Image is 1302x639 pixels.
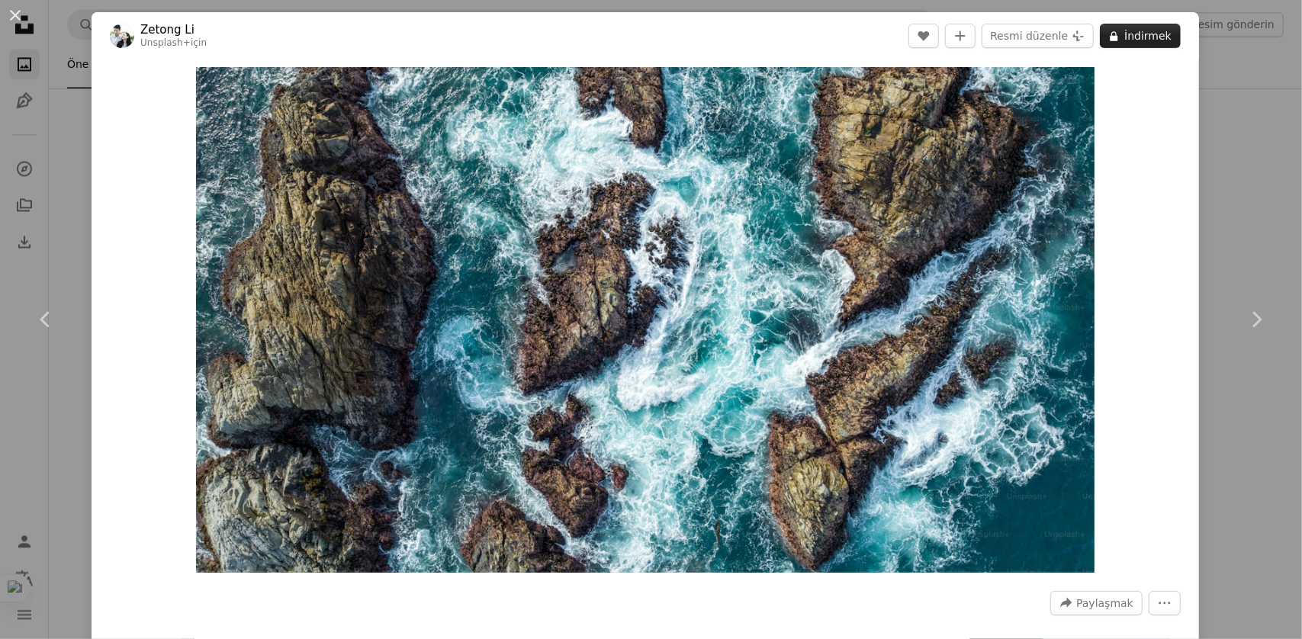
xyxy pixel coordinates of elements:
button: Daha Fazla Eylem [1149,591,1181,615]
button: İndirmek [1100,24,1181,48]
button: Beğenmek [908,24,939,48]
a: Unsplash+ [140,37,191,48]
img: Zetong Li'nin profiline git [110,24,134,48]
font: Paylaşmak [1076,597,1133,609]
button: Bu görseli paylaş [1050,591,1143,615]
button: Bu görüntüyü yakınlaştırın [196,67,1095,573]
button: Resmi düzenle [982,24,1094,48]
a: Sonraki [1210,246,1302,393]
font: Zetong Li [140,23,194,37]
button: Koleksiyona Ekle [945,24,976,48]
a: Zetong Li [140,22,207,37]
font: İndirmek [1124,30,1172,42]
font: için [191,37,207,48]
img: okyanus ve kayaların havadan görünümü [196,67,1095,573]
font: Resmi düzenle [990,30,1068,42]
